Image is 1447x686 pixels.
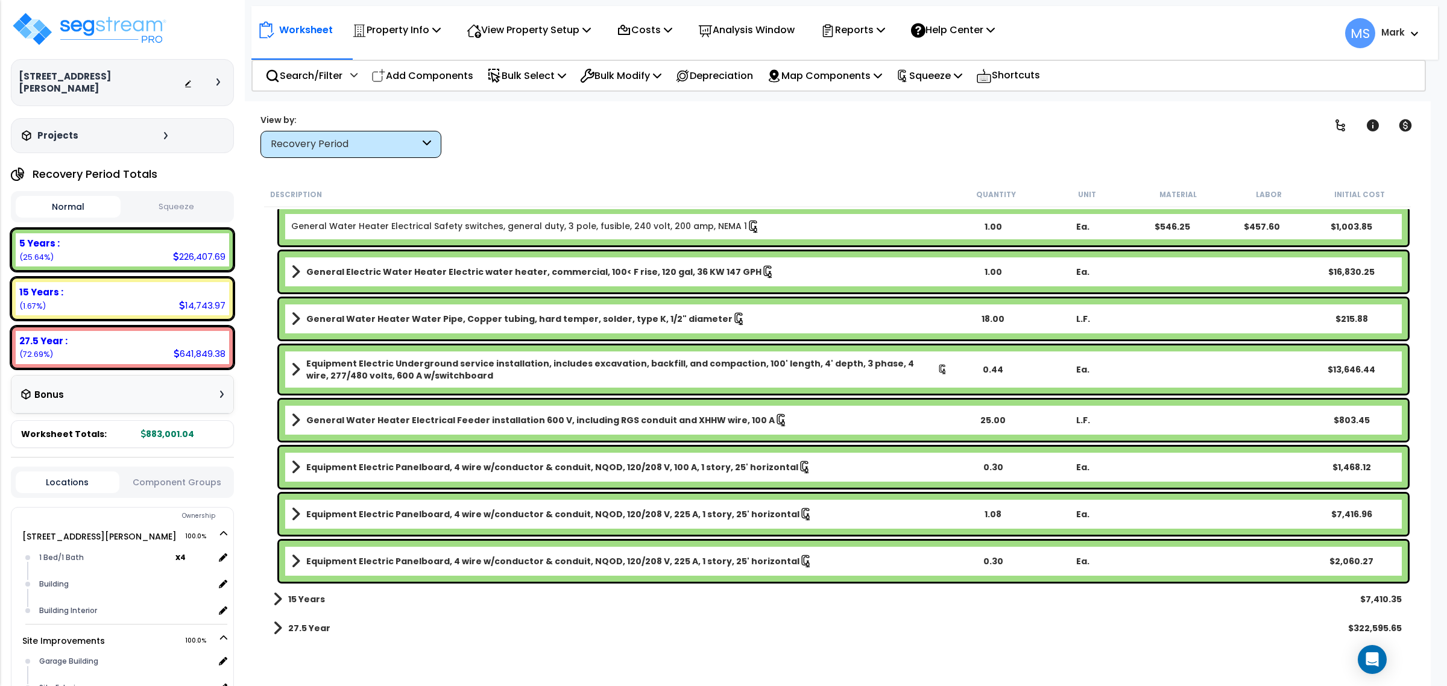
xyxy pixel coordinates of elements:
[949,461,1038,473] div: 0.30
[37,130,78,142] h3: Projects
[949,313,1038,325] div: 18.00
[306,357,938,382] b: Equipment Electric Underground service installation, includes excavation, backfill, and compactio...
[291,263,948,280] a: Assembly Title
[270,190,322,200] small: Description
[22,635,105,647] a: Site Improvements 100.0%
[173,250,225,263] div: 226,407.69
[34,390,64,400] h3: Bonus
[21,428,107,440] span: Worksheet Totals:
[306,508,799,520] b: Equipment Electric Panelboard, 4 wire w/conductor & conduit, NQOD, 120/208 V, 225 A, 1 story, 25'...
[124,197,229,218] button: Squeeze
[306,461,798,473] b: Equipment Electric Panelboard, 4 wire w/conductor & conduit, NQOD, 120/208 V, 100 A, 1 story, 25'...
[19,252,54,262] small: (25.64%)
[949,266,1038,278] div: 1.00
[767,68,882,84] p: Map Components
[371,68,473,84] p: Add Components
[1345,18,1375,48] span: MS
[1128,221,1217,233] div: $546.25
[1039,461,1127,473] div: Ea.
[1307,266,1396,278] div: $16,830.25
[1039,555,1127,567] div: Ea.
[11,11,168,47] img: logo_pro_r.png
[16,196,121,218] button: Normal
[291,310,948,327] a: Assembly Title
[291,220,760,233] a: Individual Item
[175,550,213,565] span: location multiplier
[1218,221,1307,233] div: $457.60
[19,237,60,250] b: 5 Years :
[821,22,885,38] p: Reports
[1307,414,1396,426] div: $803.45
[16,471,119,493] button: Locations
[288,593,325,605] b: 15 Years
[949,555,1038,567] div: 0.30
[976,190,1016,200] small: Quantity
[22,530,177,543] a: [STREET_ADDRESS][PERSON_NAME] 100.0%
[1307,313,1396,325] div: $215.88
[976,67,1040,84] p: Shortcuts
[1039,508,1127,520] div: Ea.
[174,347,225,360] div: 641,849.38
[175,551,186,563] b: x
[617,22,672,38] p: Costs
[291,459,948,476] a: Assembly Title
[580,68,661,84] p: Bulk Modify
[1039,414,1127,426] div: L.F.
[19,349,53,359] small: (72.69%)
[179,299,225,312] div: 14,743.97
[1039,266,1127,278] div: Ea.
[33,168,157,180] h4: Recovery Period Totals
[19,335,68,347] b: 27.5 Year :
[125,476,229,489] button: Component Groups
[911,22,995,38] p: Help Center
[698,22,795,38] p: Analysis Window
[291,506,948,523] a: Assembly Title
[36,577,214,591] div: Building
[352,22,441,38] p: Property Info
[185,529,217,544] span: 100.0%
[1039,221,1127,233] div: Ea.
[949,508,1038,520] div: 1.08
[271,137,420,151] div: Recovery Period
[36,654,214,669] div: Garage Building
[467,22,591,38] p: View Property Setup
[1307,221,1396,233] div: $1,003.85
[260,114,441,126] div: View by:
[180,553,186,562] small: 4
[487,68,566,84] p: Bulk Select
[1039,363,1127,376] div: Ea.
[288,622,330,634] b: 27.5 Year
[949,414,1038,426] div: 25.00
[1078,190,1096,200] small: Unit
[669,61,760,90] div: Depreciation
[896,68,962,84] p: Squeeze
[1159,190,1197,200] small: Material
[1307,363,1396,376] div: $13,646.44
[969,61,1047,90] div: Shortcuts
[291,357,948,382] a: Assembly Title
[949,221,1038,233] div: 1.00
[365,61,480,90] div: Add Components
[141,428,194,440] b: 883,001.04
[306,414,775,426] b: General Water Heater Electrical Feeder installation 600 V, including RGS conduit and XHHW wire, 1...
[306,266,761,278] b: General Electric Water Heater Electric water heater, commercial, 100< F rise, 120 gal, 36 KW 147 GPH
[1256,190,1282,200] small: Labor
[306,555,799,567] b: Equipment Electric Panelboard, 4 wire w/conductor & conduit, NQOD, 120/208 V, 225 A, 1 story, 25'...
[19,286,63,298] b: 15 Years :
[1307,508,1396,520] div: $7,416.96
[279,22,333,38] p: Worksheet
[1381,26,1405,39] b: Mark
[1334,190,1385,200] small: Initial Cost
[185,634,217,648] span: 100.0%
[1360,593,1402,605] div: $7,410.35
[675,68,753,84] p: Depreciation
[36,509,233,523] div: Ownership
[949,363,1038,376] div: 0.44
[1307,461,1396,473] div: $1,468.12
[1307,555,1396,567] div: $2,060.27
[1358,645,1387,674] div: Open Intercom Messenger
[1348,622,1402,634] div: $322,595.65
[19,301,46,311] small: (1.67%)
[1039,313,1127,325] div: L.F.
[291,412,948,429] a: Assembly Title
